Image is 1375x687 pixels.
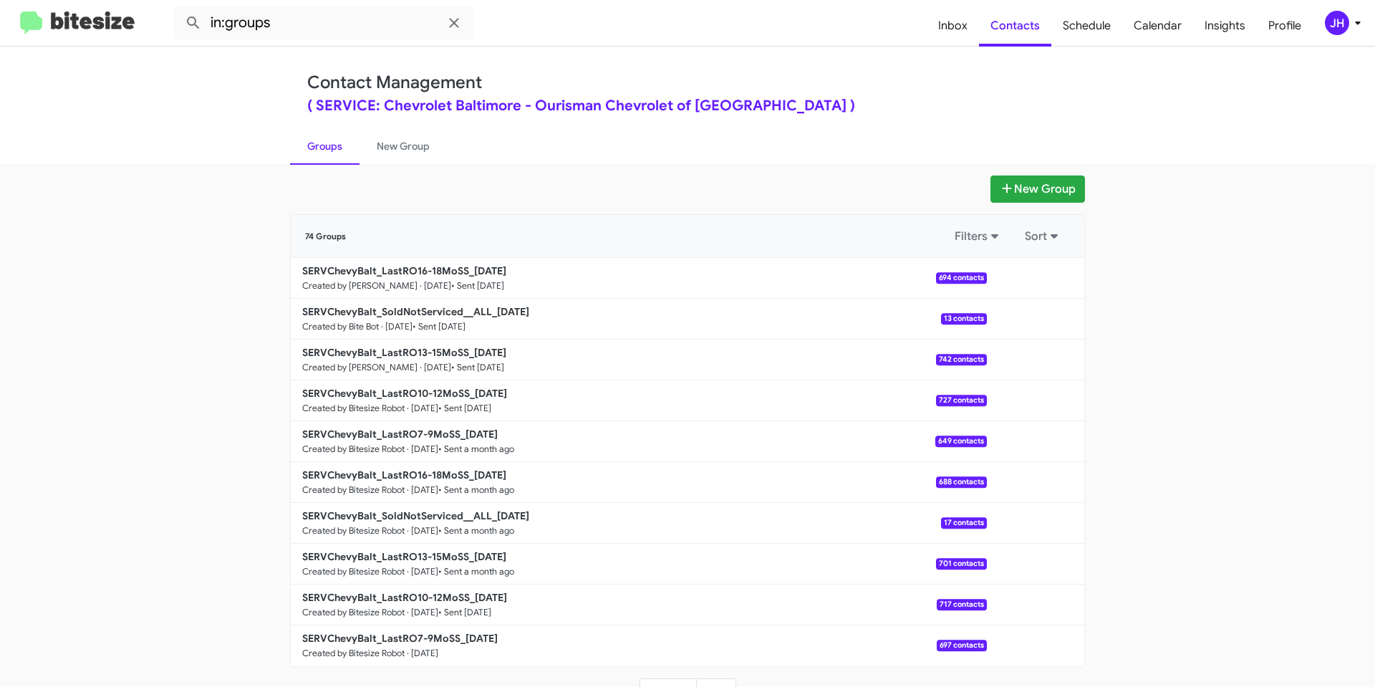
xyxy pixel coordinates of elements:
[291,544,987,585] a: SERVChevyBalt_LastRO13-15MoSS_[DATE]Created by Bitesize Robot · [DATE]• Sent a month ago701 contacts
[305,231,346,241] span: 74 Groups
[946,224,1010,249] button: Filters
[307,72,482,93] a: Contact Management
[927,5,979,47] a: Inbox
[438,525,514,537] small: • Sent a month ago
[291,503,987,544] a: SERVChevyBalt_SoldNotServiced__ALL_[DATE]Created by Bitesize Robot · [DATE]• Sent a month ago17 c...
[1313,11,1359,35] button: JH
[1193,5,1257,47] a: Insights
[291,380,987,421] a: SERVChevyBalt_LastRO10-12MoSS_[DATE]Created by Bitesize Robot · [DATE]• Sent [DATE]727 contacts
[1051,5,1122,47] a: Schedule
[941,313,987,325] span: 13 contacts
[290,128,360,165] a: Groups
[302,566,438,577] small: Created by Bitesize Robot · [DATE]
[412,321,465,332] small: • Sent [DATE]
[360,128,447,165] a: New Group
[302,443,438,455] small: Created by Bitesize Robot · [DATE]
[451,280,504,292] small: • Sent [DATE]
[291,299,987,340] a: SERVChevyBalt_SoldNotServiced__ALL_[DATE]Created by Bite Bot · [DATE]• Sent [DATE]13 contacts
[291,340,987,380] a: SERVChevyBalt_LastRO13-15MoSS_[DATE]Created by [PERSON_NAME] · [DATE]• Sent [DATE]742 contacts
[937,640,987,651] span: 697 contacts
[302,648,438,659] small: Created by Bitesize Robot · [DATE]
[302,280,451,292] small: Created by [PERSON_NAME] · [DATE]
[302,321,412,332] small: Created by Bite Bot · [DATE]
[302,509,529,522] b: SERVChevyBalt_SoldNotServiced__ALL_[DATE]
[979,5,1051,47] a: Contacts
[937,599,987,610] span: 717 contacts
[302,387,507,400] b: SERVChevyBalt_LastRO10-12MoSS_[DATE]
[936,354,987,365] span: 742 contacts
[936,476,987,488] span: 688 contacts
[935,436,987,447] span: 649 contacts
[302,403,438,414] small: Created by Bitesize Robot · [DATE]
[302,591,507,604] b: SERVChevyBalt_LastRO10-12MoSS_[DATE]
[1325,11,1349,35] div: JH
[302,525,438,537] small: Created by Bitesize Robot · [DATE]
[173,6,474,40] input: Search
[302,362,451,373] small: Created by [PERSON_NAME] · [DATE]
[936,272,987,284] span: 694 contacts
[438,403,491,414] small: • Sent [DATE]
[291,462,987,503] a: SERVChevyBalt_LastRO16-18MoSS_[DATE]Created by Bitesize Robot · [DATE]• Sent a month ago688 contacts
[1257,5,1313,47] a: Profile
[990,176,1085,203] button: New Group
[302,632,498,645] b: SERVChevyBalt_LastRO7-9MoSS_[DATE]
[438,607,491,618] small: • Sent [DATE]
[291,258,987,299] a: SERVChevyBalt_LastRO16-18MoSS_[DATE]Created by [PERSON_NAME] · [DATE]• Sent [DATE]694 contacts
[302,428,498,441] b: SERVChevyBalt_LastRO7-9MoSS_[DATE]
[438,484,514,496] small: • Sent a month ago
[451,362,504,373] small: • Sent [DATE]
[291,585,987,625] a: SERVChevyBalt_LastRO10-12MoSS_[DATE]Created by Bitesize Robot · [DATE]• Sent [DATE]717 contacts
[936,558,987,570] span: 701 contacts
[302,346,506,359] b: SERVChevyBalt_LastRO13-15MoSS_[DATE]
[302,469,506,481] b: SERVChevyBalt_LastRO16-18MoSS_[DATE]
[438,566,514,577] small: • Sent a month ago
[291,625,987,666] a: SERVChevyBalt_LastRO7-9MoSS_[DATE]Created by Bitesize Robot · [DATE]697 contacts
[302,607,438,618] small: Created by Bitesize Robot · [DATE]
[302,484,438,496] small: Created by Bitesize Robot · [DATE]
[1122,5,1193,47] a: Calendar
[1016,224,1070,249] button: Sort
[438,443,514,455] small: • Sent a month ago
[936,395,987,406] span: 727 contacts
[302,305,529,318] b: SERVChevyBalt_SoldNotServiced__ALL_[DATE]
[307,99,1068,113] div: ( SERVICE: Chevrolet Baltimore - Ourisman Chevrolet of [GEOGRAPHIC_DATA] )
[941,517,987,529] span: 17 contacts
[302,264,506,277] b: SERVChevyBalt_LastRO16-18MoSS_[DATE]
[302,550,506,563] b: SERVChevyBalt_LastRO13-15MoSS_[DATE]
[291,421,987,462] a: SERVChevyBalt_LastRO7-9MoSS_[DATE]Created by Bitesize Robot · [DATE]• Sent a month ago649 contacts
